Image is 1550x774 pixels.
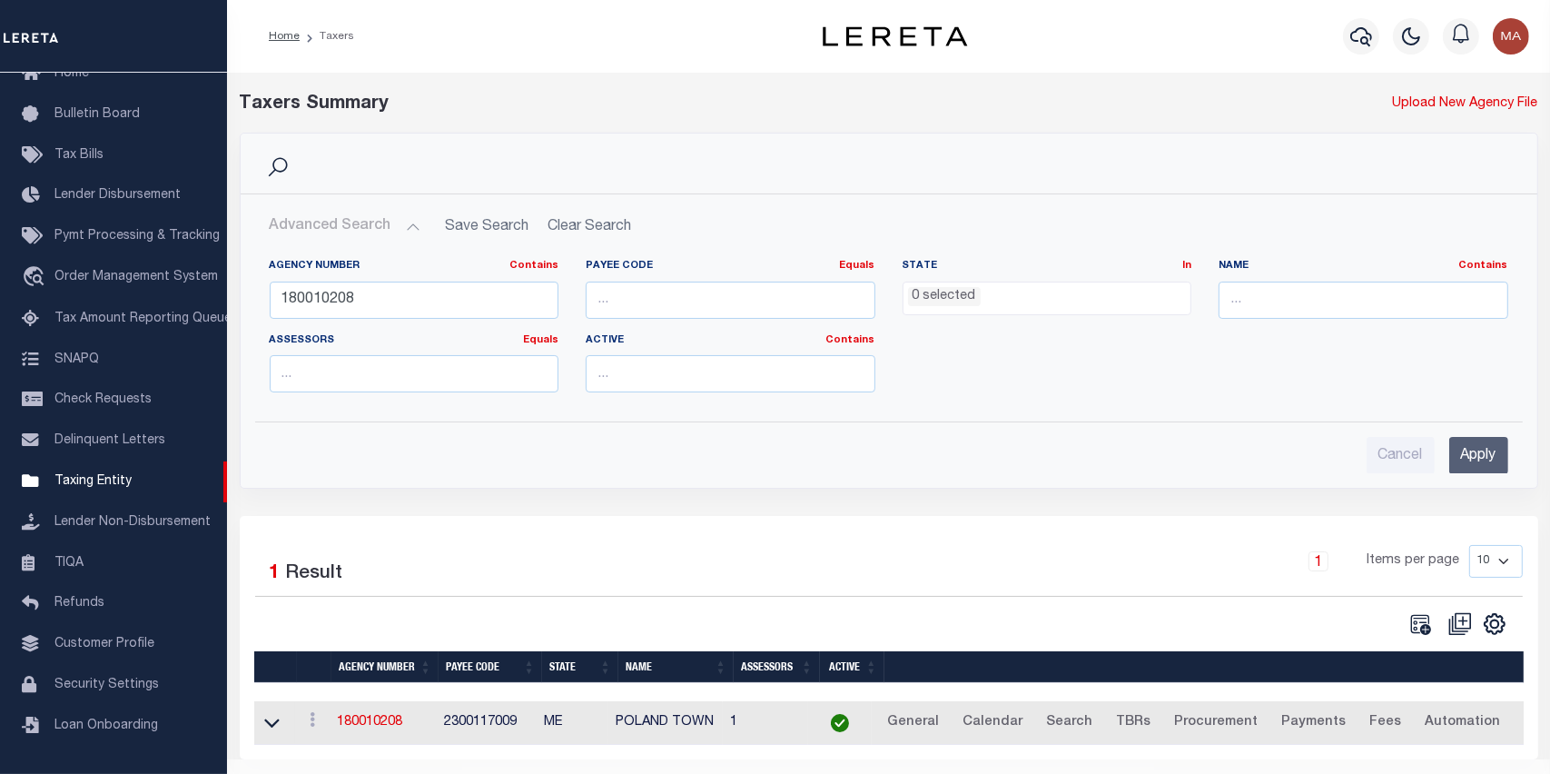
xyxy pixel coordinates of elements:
input: Cancel [1367,437,1435,474]
span: Tax Amount Reporting Queue [54,313,232,325]
a: Calendar [954,709,1031,738]
input: Apply [1449,437,1508,474]
a: Home [269,31,300,42]
td: 1 [723,701,808,746]
span: Home [54,67,89,80]
td: POLAND TOWN [608,701,723,746]
label: Payee Code [586,259,875,274]
th: Payee Code: activate to sort column ascending [439,651,542,683]
a: Upload New Agency File [1393,94,1538,114]
th: Name: activate to sort column ascending [618,651,734,683]
a: Search [1038,709,1101,738]
span: Bulletin Board [54,108,140,121]
th: Active: activate to sort column ascending [820,651,884,683]
a: Equals [523,335,558,345]
td: 2300117009 [437,701,537,746]
img: svg+xml;base64,PHN2ZyB4bWxucz0iaHR0cDovL3d3dy53My5vcmcvMjAwMC9zdmciIHBvaW50ZXItZXZlbnRzPSJub25lIi... [1493,18,1529,55]
span: TIQA [54,556,84,569]
i: travel_explore [22,266,51,290]
input: ... [586,355,875,392]
input: ... [586,282,875,319]
img: check-icon-green.svg [831,714,849,732]
a: 180010208 [337,716,402,729]
td: ME [537,701,608,746]
a: Contains [509,261,558,271]
a: TBRs [1108,709,1159,738]
a: General [879,709,947,738]
a: Contains [826,335,875,345]
input: ... [270,282,559,319]
th: Assessors: activate to sort column ascending [734,651,820,683]
li: 0 selected [908,287,981,307]
span: Lender Disbursement [54,189,181,202]
a: Equals [840,261,875,271]
label: State [903,259,1192,274]
label: Name [1219,259,1508,274]
span: Check Requests [54,393,152,406]
span: Order Management System [54,271,218,283]
a: Fees [1361,709,1409,738]
th: State: activate to sort column ascending [542,651,618,683]
span: Items per page [1367,551,1460,571]
span: Pymt Processing & Tracking [54,230,220,243]
a: Payments [1273,709,1354,738]
div: Taxers Summary [240,91,1207,118]
a: Contains [1459,261,1508,271]
span: Loan Onboarding [54,719,158,732]
th: Agency Number: activate to sort column ascending [331,651,439,683]
img: logo-dark.svg [823,26,968,46]
a: Automation [1417,709,1508,738]
span: Tax Bills [54,149,104,162]
label: Active [586,333,875,349]
input: ... [270,355,559,392]
label: Agency Number [270,259,559,274]
button: Advanced Search [270,209,420,244]
li: Taxers [300,28,354,45]
span: Security Settings [54,679,159,691]
span: Delinquent Letters [54,434,165,447]
input: ... [1219,282,1508,319]
a: Procurement [1166,709,1266,738]
span: Taxing Entity [54,475,132,488]
span: SNAPQ [54,352,99,365]
label: Assessors [270,333,559,349]
span: Lender Non-Disbursement [54,516,211,529]
span: 1 [270,564,281,583]
a: In [1182,261,1191,271]
a: 1 [1308,551,1328,571]
label: Result [286,560,343,589]
span: Customer Profile [54,638,154,650]
span: Refunds [54,597,104,610]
